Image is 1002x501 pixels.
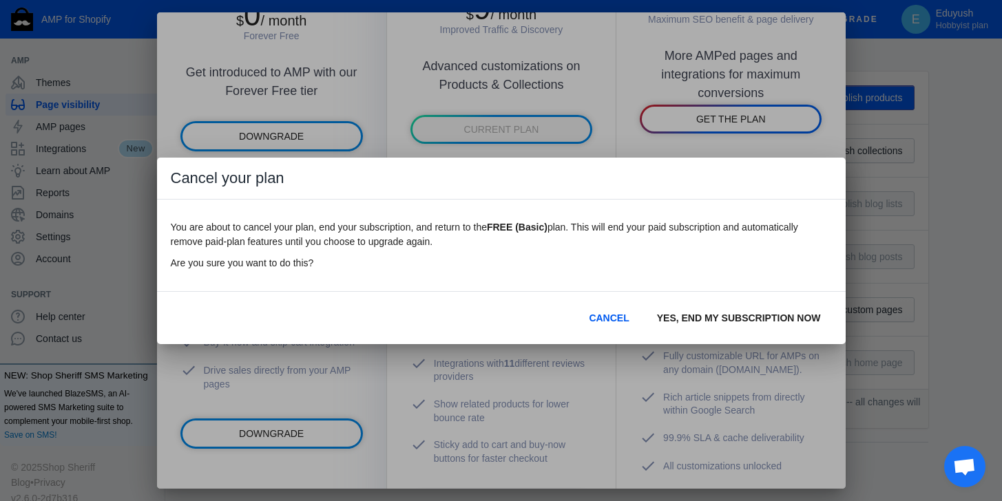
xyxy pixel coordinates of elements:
div: Open chat [944,446,985,487]
b: FREE (Basic) [487,222,547,233]
h1: Cancel your plan [157,158,846,200]
p: You are about to cancel your plan, end your subscription, and return to the plan. This will end y... [171,220,832,249]
span: CANCEL [589,312,629,323]
p: Are you sure you want to do this? [171,256,832,270]
span: YES, END MY SUBSCRIPTION NOW [657,312,821,323]
button: YES, END MY SUBSCRIPTION NOW [646,306,832,330]
button: CANCEL [578,306,640,330]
